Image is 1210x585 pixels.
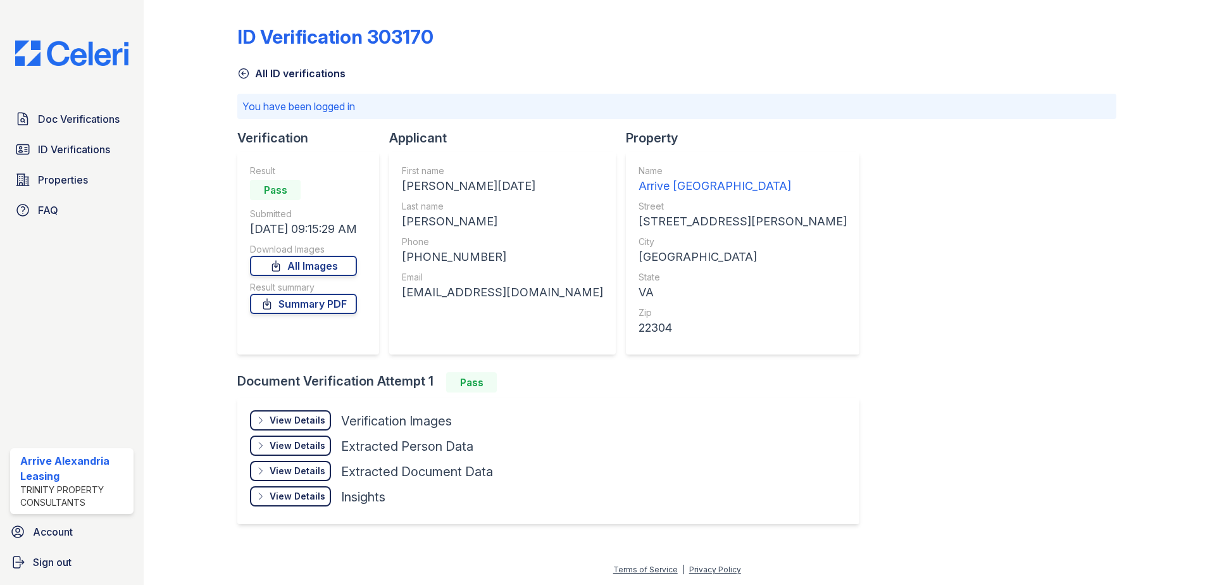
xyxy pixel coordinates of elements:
div: [PERSON_NAME] [402,213,603,230]
div: First name [402,165,603,177]
span: Properties [38,172,88,187]
span: Sign out [33,555,72,570]
div: [PHONE_NUMBER] [402,248,603,266]
div: Last name [402,200,603,213]
div: Document Verification Attempt 1 [237,372,870,393]
div: Name [639,165,847,177]
div: City [639,236,847,248]
div: Verification Images [341,412,452,430]
div: Arrive [GEOGRAPHIC_DATA] [639,177,847,195]
div: Pass [250,180,301,200]
div: [DATE] 09:15:29 AM [250,220,357,238]
div: [EMAIL_ADDRESS][DOMAIN_NAME] [402,284,603,301]
div: Zip [639,306,847,319]
div: State [639,271,847,284]
div: Street [639,200,847,213]
a: Properties [10,167,134,192]
img: CE_Logo_Blue-a8612792a0a2168367f1c8372b55b34899dd931a85d93a1a3d3e32e68fde9ad4.png [5,41,139,66]
div: View Details [270,490,325,503]
div: Extracted Document Data [341,463,493,481]
div: | [682,565,685,574]
span: FAQ [38,203,58,218]
div: [PERSON_NAME][DATE] [402,177,603,195]
a: Terms of Service [613,565,678,574]
div: Phone [402,236,603,248]
div: Submitted [250,208,357,220]
div: Trinity Property Consultants [20,484,128,509]
div: [STREET_ADDRESS][PERSON_NAME] [639,213,847,230]
a: Doc Verifications [10,106,134,132]
div: 22304 [639,319,847,337]
a: Privacy Policy [689,565,741,574]
div: Result summary [250,281,357,294]
a: All Images [250,256,357,276]
div: Property [626,129,870,147]
div: Insights [341,488,385,506]
p: You have been logged in [242,99,1111,114]
div: View Details [270,465,325,477]
div: Applicant [389,129,626,147]
div: Pass [446,372,497,393]
div: Extracted Person Data [341,437,473,455]
a: Sign out [5,550,139,575]
div: [GEOGRAPHIC_DATA] [639,248,847,266]
a: ID Verifications [10,137,134,162]
a: Summary PDF [250,294,357,314]
div: ID Verification 303170 [237,25,433,48]
span: Account [33,524,73,539]
div: Download Images [250,243,357,256]
a: Name Arrive [GEOGRAPHIC_DATA] [639,165,847,195]
div: Verification [237,129,389,147]
span: ID Verifications [38,142,110,157]
span: Doc Verifications [38,111,120,127]
div: View Details [270,414,325,427]
div: Email [402,271,603,284]
div: View Details [270,439,325,452]
a: All ID verifications [237,66,346,81]
a: Account [5,519,139,544]
div: Arrive Alexandria Leasing [20,453,128,484]
a: FAQ [10,198,134,223]
div: VA [639,284,847,301]
div: Result [250,165,357,177]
